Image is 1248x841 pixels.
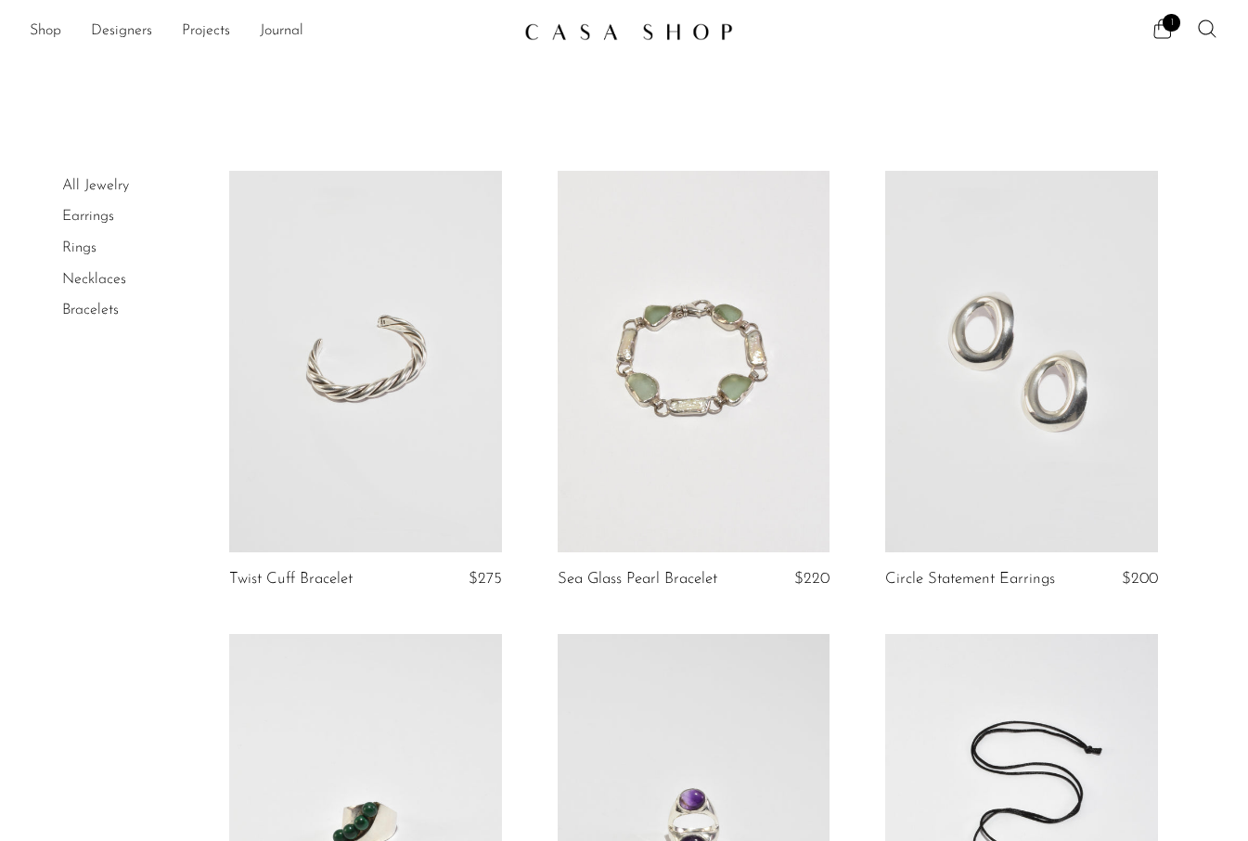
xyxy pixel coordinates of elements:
ul: NEW HEADER MENU [30,16,509,47]
span: 1 [1163,14,1180,32]
a: Circle Statement Earrings [885,571,1055,588]
a: Projects [182,19,230,44]
a: All Jewelry [62,178,129,193]
a: Journal [260,19,303,44]
nav: Desktop navigation [30,16,509,47]
a: Necklaces [62,272,126,287]
a: Rings [62,240,96,255]
a: Sea Glass Pearl Bracelet [558,571,717,588]
a: Designers [91,19,152,44]
a: Shop [30,19,61,44]
span: $220 [794,571,830,587]
a: Twist Cuff Bracelet [229,571,353,588]
a: Bracelets [62,303,119,317]
a: Earrings [62,209,114,224]
span: $275 [469,571,502,587]
span: $200 [1122,571,1158,587]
